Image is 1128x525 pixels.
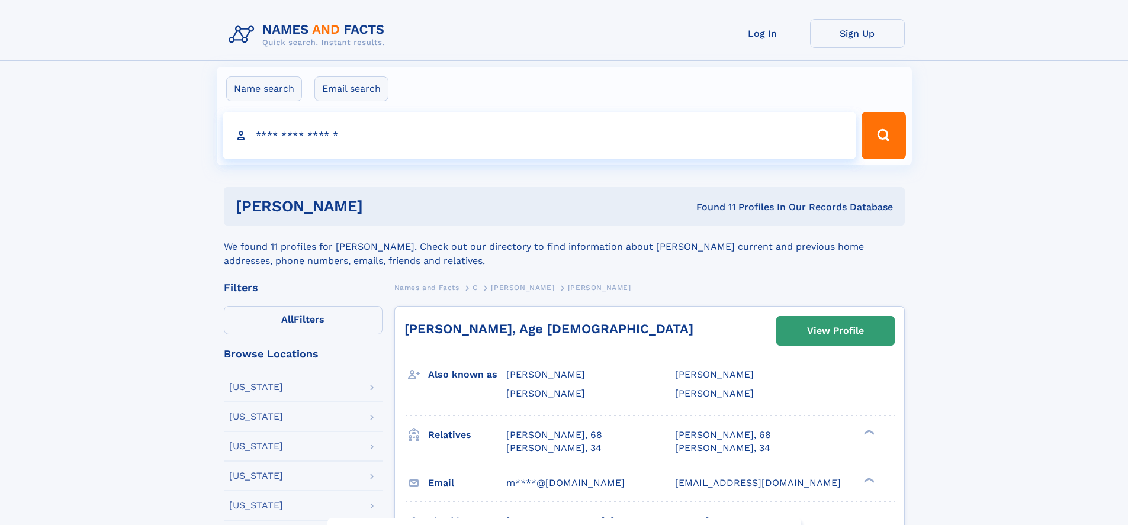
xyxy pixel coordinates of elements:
[675,388,754,399] span: [PERSON_NAME]
[473,280,478,295] a: C
[506,429,602,442] a: [PERSON_NAME], 68
[229,412,283,421] div: [US_STATE]
[506,388,585,399] span: [PERSON_NAME]
[810,19,905,48] a: Sign Up
[224,19,394,51] img: Logo Names and Facts
[529,201,893,214] div: Found 11 Profiles In Our Records Database
[223,112,857,159] input: search input
[281,314,294,325] span: All
[506,369,585,380] span: [PERSON_NAME]
[428,473,506,493] h3: Email
[224,349,383,359] div: Browse Locations
[675,369,754,380] span: [PERSON_NAME]
[229,501,283,510] div: [US_STATE]
[229,442,283,451] div: [US_STATE]
[675,429,771,442] a: [PERSON_NAME], 68
[229,382,283,392] div: [US_STATE]
[224,226,905,268] div: We found 11 profiles for [PERSON_NAME]. Check out our directory to find information about [PERSON...
[229,471,283,481] div: [US_STATE]
[224,282,383,293] div: Filters
[861,428,875,436] div: ❯
[568,284,631,292] span: [PERSON_NAME]
[715,19,810,48] a: Log In
[226,76,302,101] label: Name search
[862,112,905,159] button: Search Button
[236,199,530,214] h1: [PERSON_NAME]
[506,442,602,455] a: [PERSON_NAME], 34
[675,477,841,488] span: [EMAIL_ADDRESS][DOMAIN_NAME]
[491,284,554,292] span: [PERSON_NAME]
[675,442,770,455] a: [PERSON_NAME], 34
[428,365,506,385] h3: Also known as
[428,425,506,445] h3: Relatives
[224,306,383,334] label: Filters
[404,321,693,336] a: [PERSON_NAME], Age [DEMOGRAPHIC_DATA]
[807,317,864,344] div: View Profile
[473,284,478,292] span: C
[861,476,875,484] div: ❯
[394,280,459,295] a: Names and Facts
[314,76,388,101] label: Email search
[491,280,554,295] a: [PERSON_NAME]
[777,317,894,345] a: View Profile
